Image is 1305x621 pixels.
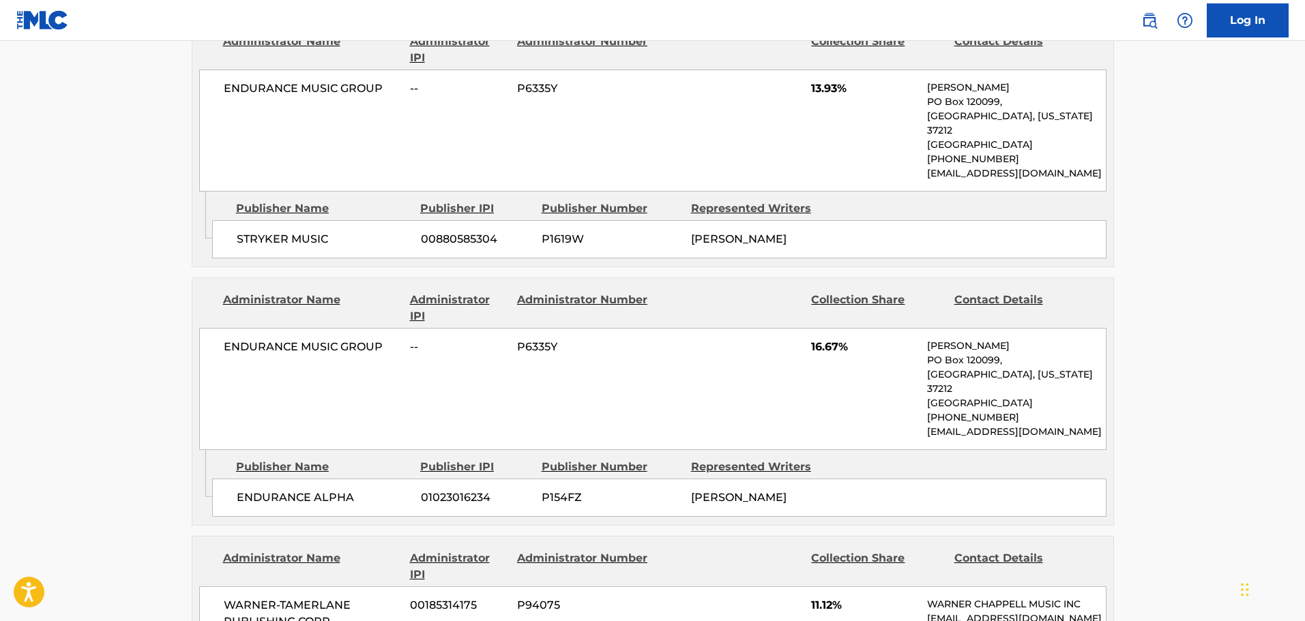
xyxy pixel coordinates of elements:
[927,152,1105,166] p: [PHONE_NUMBER]
[811,550,943,583] div: Collection Share
[1136,7,1163,34] a: Public Search
[811,292,943,324] div: Collection Share
[927,95,1105,109] p: PO Box 120099,
[1241,569,1249,610] div: Drag
[517,292,649,324] div: Administrator Number
[237,489,411,506] span: ENDURANCE ALPHA
[542,459,681,475] div: Publisher Number
[811,339,917,355] span: 16.67%
[410,597,507,614] span: 00185314175
[224,80,400,97] span: ENDURANCE MUSIC GROUP
[223,292,400,324] div: Administrator Name
[811,33,943,66] div: Collection Share
[223,33,400,66] div: Administrator Name
[691,491,787,504] span: [PERSON_NAME]
[517,550,649,583] div: Administrator Number
[1171,7,1199,34] div: Help
[927,353,1105,367] p: PO Box 120099,
[1177,12,1193,29] img: help
[927,597,1105,611] p: WARNER CHAPPELL MUSIC INC
[1207,3,1289,37] a: Log In
[1141,12,1158,29] img: search
[954,550,1087,583] div: Contact Details
[517,80,649,97] span: P6335Y
[1237,556,1305,621] iframe: Chat Widget
[927,166,1105,181] p: [EMAIL_ADDRESS][DOMAIN_NAME]
[542,200,681,217] div: Publisher Number
[410,550,507,583] div: Administrator IPI
[927,109,1105,138] p: [GEOGRAPHIC_DATA], [US_STATE] 37212
[517,597,649,614] span: P94075
[927,425,1105,439] p: [EMAIL_ADDRESS][DOMAIN_NAME]
[927,80,1105,95] p: [PERSON_NAME]
[542,489,681,506] span: P154FZ
[410,292,507,324] div: Administrator IPI
[224,339,400,355] span: ENDURANCE MUSIC GROUP
[237,231,411,247] span: STRYKER MUSIC
[691,232,787,245] span: [PERSON_NAME]
[954,33,1087,66] div: Contact Details
[927,339,1105,353] p: [PERSON_NAME]
[927,138,1105,152] p: [GEOGRAPHIC_DATA]
[954,292,1087,324] div: Contact Details
[421,231,531,247] span: 00880585304
[420,200,531,217] div: Publisher IPI
[927,396,1105,410] p: [GEOGRAPHIC_DATA]
[236,459,410,475] div: Publisher Name
[236,200,410,217] div: Publisher Name
[542,231,681,247] span: P1619W
[691,200,830,217] div: Represented Writers
[811,597,917,614] span: 11.12%
[410,339,507,355] span: --
[691,459,830,475] div: Represented Writers
[517,339,649,355] span: P6335Y
[410,80,507,97] span: --
[223,550,400,583] div: Administrator Name
[16,10,69,30] img: MLC Logo
[927,410,1105,425] p: [PHONE_NUMBER]
[410,33,507,66] div: Administrator IPI
[811,80,917,97] span: 13.93%
[517,33,649,66] div: Administrator Number
[927,367,1105,396] p: [GEOGRAPHIC_DATA], [US_STATE] 37212
[421,489,531,506] span: 01023016234
[420,459,531,475] div: Publisher IPI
